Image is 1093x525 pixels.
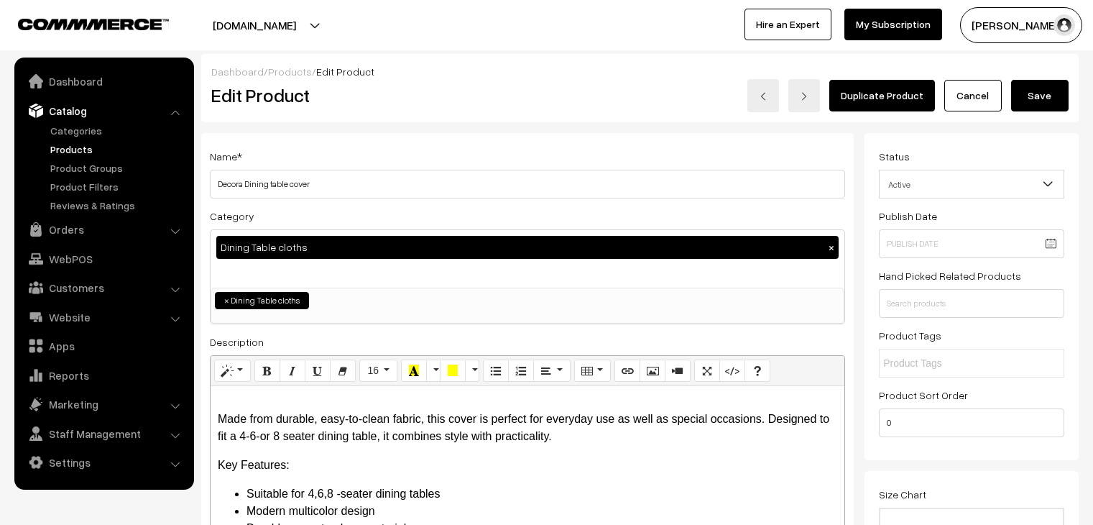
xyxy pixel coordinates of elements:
label: Size Chart [879,487,926,502]
p: Made from durable, easy-to-clean fabric, this cover is perfect for everyday use as well as specia... [218,411,837,445]
a: My Subscription [844,9,942,40]
a: Dashboard [211,65,264,78]
a: Cancel [944,80,1002,111]
a: Dashboard [18,68,189,94]
a: Categories [47,123,189,138]
a: Reports [18,362,189,388]
input: Publish Date [879,229,1064,258]
span: Active [879,170,1064,198]
span: Active [880,172,1064,197]
div: / / [211,64,1069,79]
button: [PERSON_NAME]… [960,7,1082,43]
span: Edit Product [316,65,374,78]
label: Description [210,334,264,350]
input: Name [210,170,845,198]
button: Video [665,360,691,383]
a: Apps [18,333,189,359]
button: Unordered list (CTRL+SHIFT+NUM7) [483,360,509,383]
a: Product Groups [47,160,189,175]
button: Ordered list (CTRL+SHIFT+NUM8) [508,360,534,383]
button: More Color [465,360,479,383]
label: Product Tags [879,328,941,343]
a: Product Filters [47,179,189,194]
label: Hand Picked Related Products [879,268,1021,283]
a: Products [268,65,312,78]
a: Settings [18,449,189,475]
span: × [224,294,229,307]
button: Recent Color [401,360,427,383]
li: Dining Table cloths [215,292,309,309]
button: Link (CTRL+K) [614,360,640,383]
button: Italic (CTRL+I) [280,360,305,383]
button: Style [214,360,251,383]
div: Dining Table cloths [216,236,839,259]
a: Customers [18,275,189,301]
button: Font Size [359,360,397,383]
a: Staff Management [18,421,189,447]
a: Catalog [18,98,189,124]
img: left-arrow.png [759,92,767,101]
button: [DOMAIN_NAME] [162,7,346,43]
button: Table [574,360,611,383]
p: Key Features: [218,457,837,474]
img: right-arrow.png [800,92,808,101]
button: Help [744,360,770,383]
h2: Edit Product [211,84,556,106]
input: Product Tags [883,356,1009,371]
a: Duplicate Product [829,80,935,111]
li: Modern multicolor design [246,503,837,520]
img: user [1053,14,1075,36]
input: Enter Number [879,408,1064,437]
input: Search products [879,289,1064,318]
label: Status [879,149,910,164]
a: Website [18,304,189,330]
button: Remove Font Style (CTRL+\) [330,360,356,383]
button: × [825,241,838,254]
label: Category [210,209,254,224]
button: Bold (CTRL+B) [254,360,280,383]
button: Save [1011,80,1069,111]
label: Product Sort Order [879,388,968,403]
button: More Color [426,360,441,383]
li: Suitable for 4,6,8 -seater dining tables [246,485,837,503]
a: WebPOS [18,246,189,272]
a: Products [47,142,189,157]
label: Publish Date [879,209,937,224]
a: COMMMERCE [18,14,144,32]
button: Full Screen [694,360,720,383]
img: COMMMERCE [18,19,169,29]
a: Marketing [18,391,189,417]
button: Paragraph [533,360,570,383]
button: Code View [719,360,745,383]
a: Orders [18,216,189,242]
button: Background Color [440,360,466,383]
button: Picture [640,360,665,383]
button: Underline (CTRL+U) [305,360,331,383]
label: Name [210,149,242,164]
a: Reviews & Ratings [47,198,189,213]
a: Hire an Expert [744,9,831,40]
span: 16 [367,365,379,376]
